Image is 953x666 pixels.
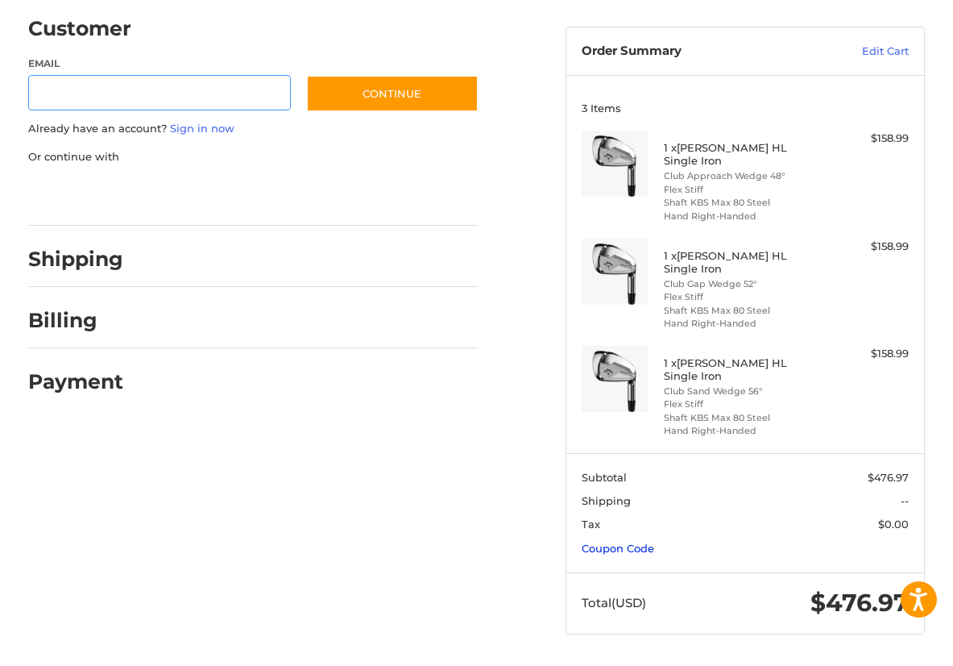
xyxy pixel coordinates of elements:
h2: Shipping [28,247,123,272]
span: Tax [582,518,600,531]
a: Edit Cart [805,44,909,60]
h2: Billing [28,308,122,333]
span: $476.97 [810,588,909,618]
li: Club Approach Wedge 48° [664,169,823,183]
div: $158.99 [827,239,909,255]
li: Club Gap Wedge 52° [664,277,823,291]
li: Shaft KBS Max 80 Steel [664,196,823,210]
span: $0.00 [878,518,909,531]
a: Sign in now [170,122,234,135]
h4: 1 x [PERSON_NAME] HL Single Iron [664,356,823,383]
div: $158.99 [827,346,909,362]
iframe: PayPal-paypal [23,181,143,210]
li: Flex Stiff [664,398,823,411]
span: Subtotal [582,471,627,484]
button: Continue [306,75,479,112]
a: Coupon Code [582,542,654,555]
li: Club Sand Wedge 56° [664,385,823,398]
li: Hand Right-Handed [664,210,823,223]
label: Email [28,56,291,71]
li: Shaft KBS Max 80 Steel [664,411,823,425]
span: -- [901,494,909,507]
h2: Customer [28,16,131,41]
iframe: PayPal-venmo [296,181,416,210]
li: Shaft KBS Max 80 Steel [664,304,823,318]
li: Hand Right-Handed [664,424,823,438]
p: Or continue with [28,149,479,165]
h4: 1 x [PERSON_NAME] HL Single Iron [664,249,823,276]
span: $476.97 [868,471,909,484]
iframe: PayPal-paylater [160,181,280,210]
h3: Order Summary [582,44,804,60]
li: Flex Stiff [664,183,823,197]
p: Already have an account? [28,121,479,137]
li: Hand Right-Handed [664,317,823,331]
h4: 1 x [PERSON_NAME] HL Single Iron [664,141,823,168]
span: Shipping [582,494,631,507]
h2: Payment [28,369,123,394]
span: Total (USD) [582,595,646,610]
div: $158.99 [827,131,909,147]
li: Flex Stiff [664,290,823,304]
h3: 3 Items [582,102,909,114]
